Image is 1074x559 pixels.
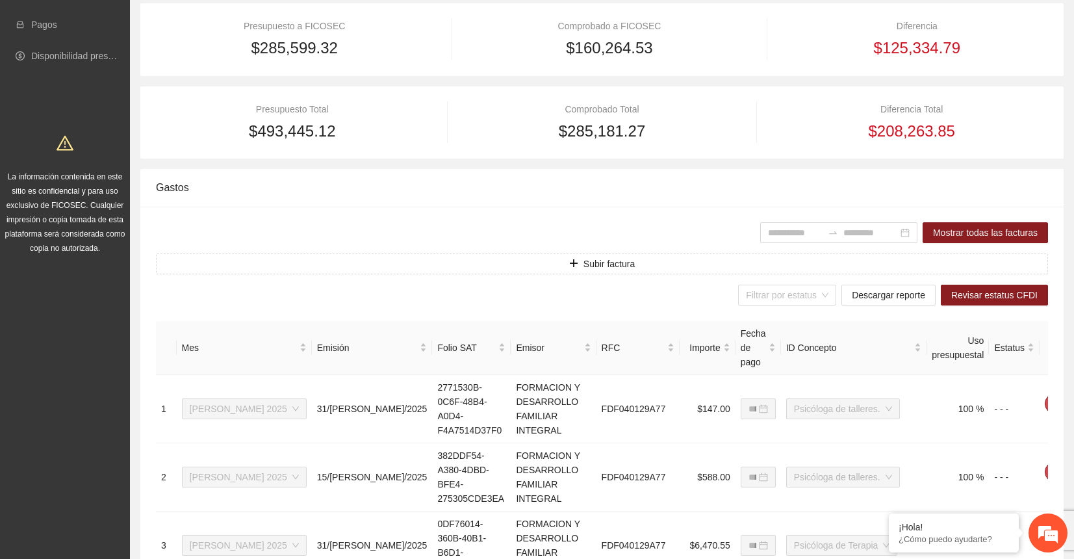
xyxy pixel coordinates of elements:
div: ¡Hola! [899,522,1009,532]
td: $147.00 [680,375,735,443]
div: Presupuesto Total [156,102,429,116]
td: 100 % [927,375,989,443]
button: Mostrar todas las facturas [923,222,1048,243]
span: Julio 2025 [190,399,299,419]
span: Fecha de pago [741,326,766,369]
td: $588.00 [680,443,735,512]
span: $208,263.85 [869,119,955,144]
span: Folio SAT [437,341,496,355]
div: Presupuesto a FICOSEC [156,19,433,33]
div: Diferencia [786,19,1048,33]
span: Estatus [994,341,1025,355]
span: Estamos en línea. [75,174,179,305]
p: ¿Cómo puedo ayudarte? [899,534,1009,544]
td: 15/[PERSON_NAME]/2025 [312,443,433,512]
span: $125,334.79 [874,36,960,60]
span: Mes [182,341,297,355]
span: Importe [685,341,721,355]
td: - - - [989,443,1040,512]
button: Revisar estatus CFDI [941,285,1048,305]
span: warning [57,135,73,151]
span: Subir factura [583,257,635,271]
span: Psicóloga de talleres. [794,467,892,487]
span: to [828,227,838,238]
div: Chatee con nosotros ahora [68,66,218,83]
button: plusSubir factura [156,253,1048,274]
span: Psicóloga de talleres. [794,399,892,419]
span: Mostrar todas las facturas [933,226,1038,240]
div: Minimizar ventana de chat en vivo [213,6,244,38]
td: 2771530B-0C6F-48B4-A0D4-F4A7514D37F0 [432,375,511,443]
th: Estatus [989,321,1040,375]
span: Revisar estatus CFDI [951,288,1038,302]
span: ID Concepto [786,341,912,355]
button: Descargar reporte [841,285,936,305]
th: Uso presupuestal [927,321,989,375]
a: Pagos [31,19,57,30]
th: Mes [177,321,312,375]
td: - - - [989,375,1040,443]
button: comment1 [1045,461,1066,482]
span: Emisión [317,341,418,355]
button: comment1 [1045,393,1066,414]
th: Emisor [511,321,596,375]
td: 382DDF54-A380-4DBD-BFE4-275305CDE3EA [432,443,511,512]
div: Diferencia Total [775,102,1048,116]
th: Fecha de pago [735,321,781,375]
span: $493,445.12 [249,119,335,144]
td: 100 % [927,443,989,512]
a: Disponibilidad presupuestal [31,51,142,61]
td: 1 [156,375,177,443]
td: FDF040129A77 [596,443,680,512]
th: ID Concepto [781,321,927,375]
span: RFC [602,341,665,355]
span: swap-right [828,227,838,238]
div: Comprobado a FICOSEC [470,19,749,33]
span: $160,264.53 [566,36,652,60]
span: $285,181.27 [559,119,645,144]
th: RFC [596,321,680,375]
span: plus [569,259,578,269]
div: Comprobado Total [466,102,739,116]
th: Importe [680,321,735,375]
textarea: Escriba su mensaje y pulse “Intro” [6,355,248,400]
td: FORMACION Y DESARROLLO FAMILIAR INTEGRAL [511,443,596,512]
th: Emisión [312,321,433,375]
th: Folio SAT [432,321,511,375]
span: La información contenida en este sitio es confidencial y para uso exclusivo de FICOSEC. Cualquier... [5,172,125,253]
td: 2 [156,443,177,512]
div: Gastos [156,169,1048,206]
span: $285,599.32 [251,36,337,60]
td: FDF040129A77 [596,375,680,443]
td: 31/[PERSON_NAME]/2025 [312,375,433,443]
span: Julio 2025 [190,536,299,555]
td: FORMACION Y DESARROLLO FAMILIAR INTEGRAL [511,375,596,443]
span: Psicóloga de Terapia [794,536,890,555]
span: Descargar reporte [852,288,925,302]
span: Julio 2025 [190,467,299,487]
span: Emisor [516,341,581,355]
